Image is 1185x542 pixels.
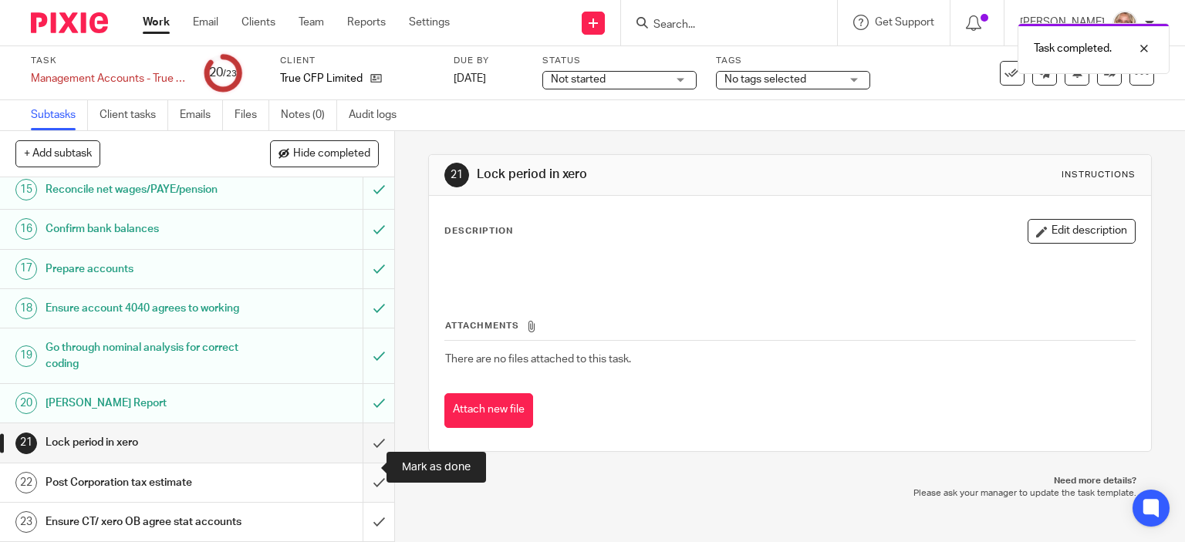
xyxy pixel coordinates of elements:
[46,297,247,320] h1: Ensure account 4040 agrees to working
[293,148,370,160] span: Hide completed
[347,15,386,30] a: Reports
[724,74,806,85] span: No tags selected
[445,354,631,365] span: There are no files attached to this task.
[15,218,37,240] div: 16
[551,74,606,85] span: Not started
[46,392,247,415] h1: [PERSON_NAME] Report
[46,510,247,534] h1: Ensure CT/ xero OB agree stat accounts
[444,163,469,187] div: 21
[180,100,223,130] a: Emails
[46,178,247,201] h1: Reconcile net wages/PAYE/pension
[15,179,37,200] div: 15
[15,511,37,533] div: 23
[31,55,185,67] label: Task
[46,336,247,375] h1: Go through nominal analysis for correct coding
[477,167,822,183] h1: Lock period in xero
[46,431,247,454] h1: Lock period in xero
[46,258,247,281] h1: Prepare accounts
[409,15,450,30] a: Settings
[280,55,434,67] label: Client
[1112,11,1137,35] img: SJ.jpg
[46,217,247,241] h1: Confirm bank balances
[349,100,408,130] a: Audit logs
[31,100,88,130] a: Subtasks
[444,487,1137,500] p: Please ask your manager to update the task template.
[1028,219,1136,244] button: Edit description
[280,71,363,86] p: True CFP Limited
[31,71,185,86] div: Management Accounts - True CFP
[15,258,37,280] div: 17
[454,73,486,84] span: [DATE]
[100,100,168,130] a: Client tasks
[31,12,108,33] img: Pixie
[15,433,37,454] div: 21
[15,140,100,167] button: + Add subtask
[1034,41,1112,56] p: Task completed.
[15,298,37,319] div: 18
[241,15,275,30] a: Clients
[209,64,237,82] div: 20
[281,100,337,130] a: Notes (0)
[542,55,697,67] label: Status
[299,15,324,30] a: Team
[1062,169,1136,181] div: Instructions
[223,69,237,78] small: /23
[15,345,37,367] div: 19
[444,475,1137,487] p: Need more details?
[270,140,379,167] button: Hide completed
[15,472,37,493] div: 22
[15,392,37,414] div: 20
[143,15,170,30] a: Work
[235,100,269,130] a: Files
[444,225,513,237] p: Description
[454,55,523,67] label: Due by
[193,15,218,30] a: Email
[444,393,533,428] button: Attach new file
[46,471,247,494] h1: Post Corporation tax estimate
[445,321,519,330] span: Attachments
